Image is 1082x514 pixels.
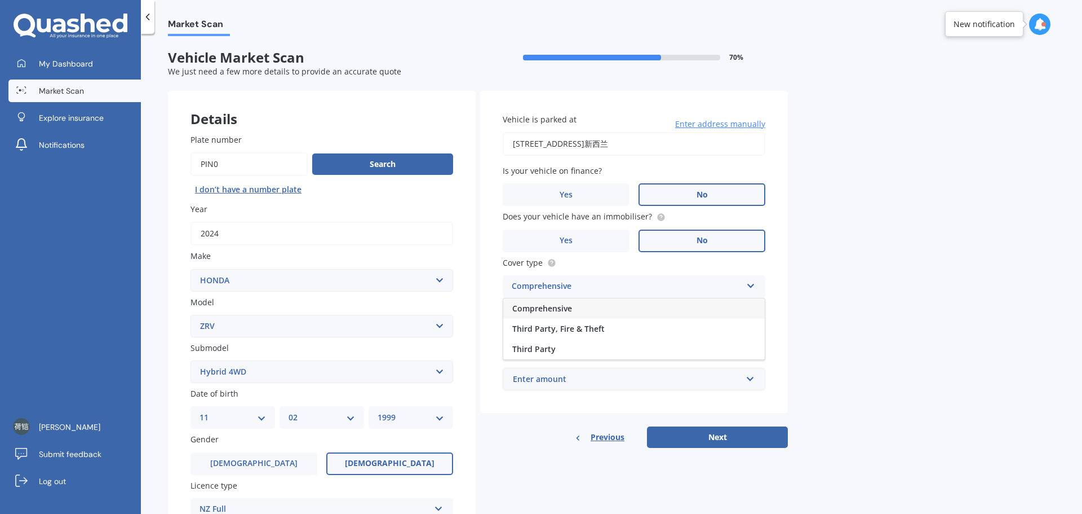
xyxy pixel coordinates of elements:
span: Market Scan [168,19,230,34]
span: [DEMOGRAPHIC_DATA] [345,459,434,468]
a: Submit feedback [8,443,141,465]
span: Make [190,251,211,262]
span: Yes [560,190,573,200]
a: [PERSON_NAME] [8,416,141,438]
span: Market Scan [39,85,84,96]
span: Cover type [503,257,543,268]
span: My Dashboard [39,58,93,69]
input: Enter address [503,132,765,156]
span: We just need a few more details to provide an accurate quote [168,66,401,77]
span: Third Party [512,344,556,354]
button: I don’t have a number plate [190,181,306,199]
span: Submit feedback [39,449,101,460]
a: Explore insurance [8,107,141,129]
span: No [697,236,708,245]
span: No [697,190,708,200]
span: Third Party, Fire & Theft [512,323,605,334]
span: Does your vehicle have an immobiliser? [503,212,652,222]
span: 70 % [729,54,743,61]
span: Explore insurance [39,112,104,124]
span: [DEMOGRAPHIC_DATA] [210,459,298,468]
div: Details [168,91,476,125]
span: Notifications [39,139,85,151]
span: Date of birth [190,388,238,399]
input: YYYY [190,222,453,245]
div: New notification [954,19,1015,30]
span: Licence type [190,480,237,491]
a: Log out [8,470,141,493]
img: ACg8ocKAWLkJjRHe6fv126nYPvqAetMxvaa3yB23gEmn4C4Juj6QYg=s96-c [13,418,30,435]
a: Notifications [8,134,141,156]
button: Next [647,427,788,448]
span: Comprehensive [512,303,572,314]
span: Year [190,204,207,214]
input: Enter plate number [190,152,308,176]
span: Gender [190,434,219,445]
span: [PERSON_NAME] [39,421,100,433]
span: Log out [39,476,66,487]
span: Model [190,297,214,307]
span: Plate number [190,134,242,145]
span: Yes [560,236,573,245]
button: Search [312,153,453,175]
span: Enter address manually [675,118,765,130]
a: My Dashboard [8,52,141,75]
span: Vehicle Market Scan [168,50,478,66]
span: Previous [591,429,624,446]
a: Market Scan [8,80,141,102]
div: Enter amount [513,373,742,385]
span: Vehicle is parked at [503,114,577,125]
span: Submodel [190,342,229,353]
div: Comprehensive [512,280,742,293]
span: Is your vehicle on finance? [503,165,602,176]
